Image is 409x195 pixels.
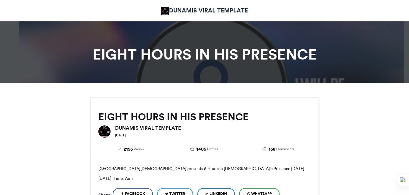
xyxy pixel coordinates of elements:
h1: EIGHT HOURS IN HIS PRESENCE [36,47,374,62]
img: DUNAMIS VIRAL TEMPLATE [98,125,111,138]
span: 168 [269,146,275,153]
span: 1405 [196,146,206,153]
p: [GEOGRAPHIC_DATA][DEMOGRAPHIC_DATA] presents 8 Hours in [DEMOGRAPHIC_DATA]'s Presence [DATE][DATE... [98,164,311,183]
small: [DATE] [115,133,126,137]
a: 168 Comments [246,146,311,153]
h2: EIGHT HOURS IN HIS PRESENCE [98,111,311,122]
img: DUNAMIS VIRAL TEMPLATE [161,7,169,15]
span: Views [134,146,144,152]
h6: DUNAMIS VIRAL TEMPLATE [115,125,311,130]
a: 2156 Views [98,146,163,153]
a: 1405 Entries [172,146,237,153]
a: DUNAMIS VIRAL TEMPLATE [161,6,248,15]
span: Entries [207,146,218,152]
span: 2156 [124,146,133,153]
span: Comments [276,146,294,152]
